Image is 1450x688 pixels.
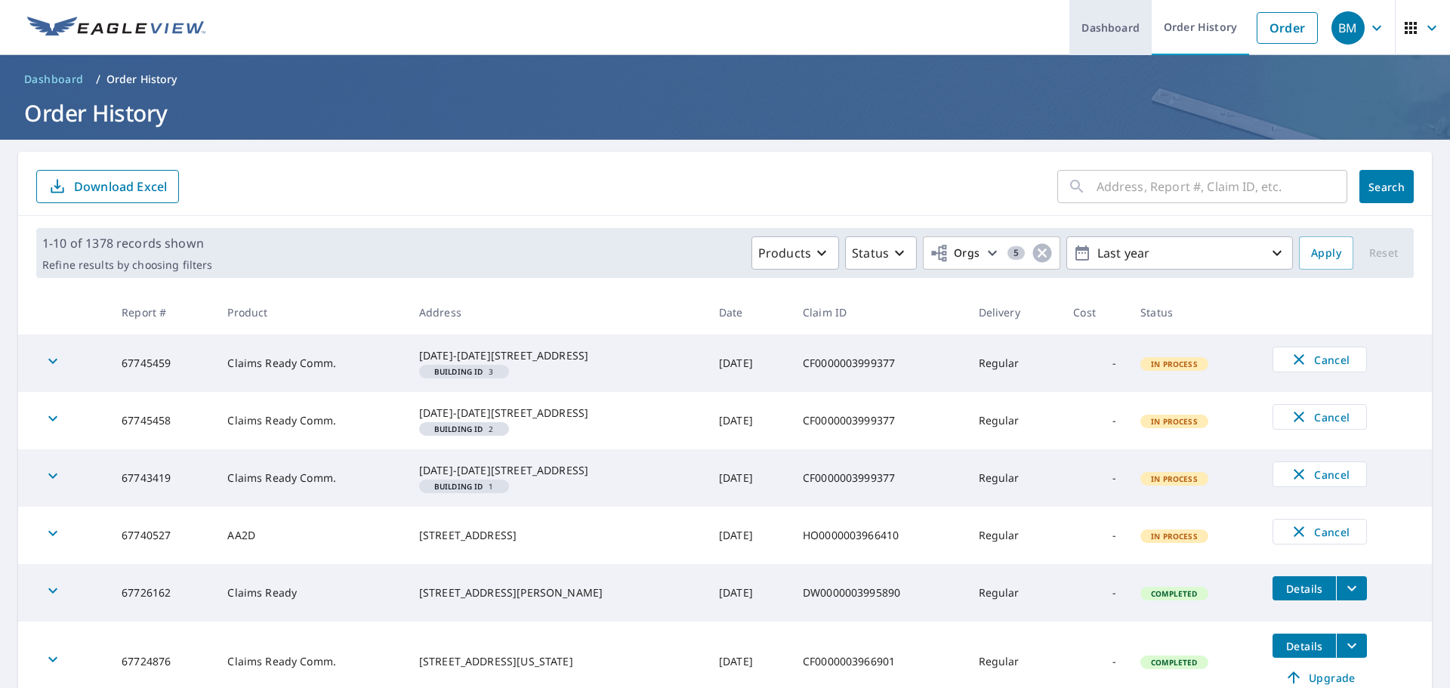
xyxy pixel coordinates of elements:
td: - [1061,507,1128,564]
input: Address, Report #, Claim ID, etc. [1097,165,1347,208]
td: Claims Ready Comm. [215,392,406,449]
td: 67743419 [110,449,215,507]
p: Download Excel [74,178,167,195]
td: 67740527 [110,507,215,564]
th: Address [407,290,707,335]
td: Regular [967,449,1062,507]
td: CF0000003999377 [791,335,967,392]
td: - [1061,335,1128,392]
div: [STREET_ADDRESS] [419,528,695,543]
span: Cancel [1288,408,1351,426]
button: detailsBtn-67726162 [1273,576,1336,600]
button: filesDropdownBtn-67724876 [1336,634,1367,658]
td: 67745459 [110,335,215,392]
div: [DATE]-[DATE][STREET_ADDRESS] [419,463,695,478]
th: Date [707,290,791,335]
em: Building ID [434,483,483,490]
span: 1 [425,483,503,490]
span: Cancel [1288,350,1351,369]
td: Regular [967,507,1062,564]
span: Cancel [1288,523,1351,541]
td: - [1061,392,1128,449]
th: Cost [1061,290,1128,335]
span: In Process [1142,359,1207,369]
td: AA2D [215,507,406,564]
a: Dashboard [18,67,90,91]
span: In Process [1142,531,1207,541]
span: Cancel [1288,465,1351,483]
span: Upgrade [1282,668,1358,686]
td: Claims Ready Comm. [215,449,406,507]
td: - [1061,449,1128,507]
span: Search [1371,180,1402,194]
a: Order [1257,12,1318,44]
th: Delivery [967,290,1062,335]
th: Report # [110,290,215,335]
td: HO0000003966410 [791,507,967,564]
button: Cancel [1273,461,1367,487]
em: Building ID [434,368,483,375]
p: Refine results by choosing filters [42,258,212,272]
p: 1-10 of 1378 records shown [42,234,212,252]
button: Status [845,236,917,270]
td: [DATE] [707,449,791,507]
button: Cancel [1273,519,1367,545]
span: 5 [1007,248,1025,258]
p: Last year [1091,240,1268,267]
span: Details [1282,582,1327,596]
td: Regular [967,564,1062,622]
td: CF0000003999377 [791,392,967,449]
td: - [1061,564,1128,622]
span: In Process [1142,416,1207,427]
span: Details [1282,639,1327,653]
td: [DATE] [707,507,791,564]
td: Regular [967,392,1062,449]
h1: Order History [18,97,1432,128]
span: Completed [1142,657,1206,668]
p: Order History [106,72,177,87]
div: BM [1331,11,1365,45]
button: detailsBtn-67724876 [1273,634,1336,658]
button: Last year [1066,236,1293,270]
th: Product [215,290,406,335]
li: / [96,70,100,88]
button: Download Excel [36,170,179,203]
img: EV Logo [27,17,205,39]
span: In Process [1142,474,1207,484]
span: Completed [1142,588,1206,599]
div: [DATE]-[DATE][STREET_ADDRESS] [419,348,695,363]
td: Claims Ready Comm. [215,335,406,392]
button: Apply [1299,236,1353,270]
span: Dashboard [24,72,84,87]
td: [DATE] [707,392,791,449]
td: [DATE] [707,335,791,392]
p: Status [852,244,889,262]
div: [STREET_ADDRESS][US_STATE] [419,654,695,669]
button: Search [1359,170,1414,203]
div: [STREET_ADDRESS][PERSON_NAME] [419,585,695,600]
td: Regular [967,335,1062,392]
button: Orgs5 [923,236,1060,270]
th: Status [1128,290,1260,335]
span: Apply [1311,244,1341,263]
td: DW0000003995890 [791,564,967,622]
nav: breadcrumb [18,67,1432,91]
td: [DATE] [707,564,791,622]
span: 2 [425,425,503,433]
span: 3 [425,368,503,375]
em: Building ID [434,425,483,433]
button: Cancel [1273,347,1367,372]
th: Claim ID [791,290,967,335]
span: Orgs [930,244,980,263]
td: Claims Ready [215,564,406,622]
td: 67726162 [110,564,215,622]
button: Cancel [1273,404,1367,430]
div: [DATE]-[DATE][STREET_ADDRESS] [419,406,695,421]
button: Products [751,236,839,270]
p: Products [758,244,811,262]
button: filesDropdownBtn-67726162 [1336,576,1367,600]
td: 67745458 [110,392,215,449]
td: CF0000003999377 [791,449,967,507]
